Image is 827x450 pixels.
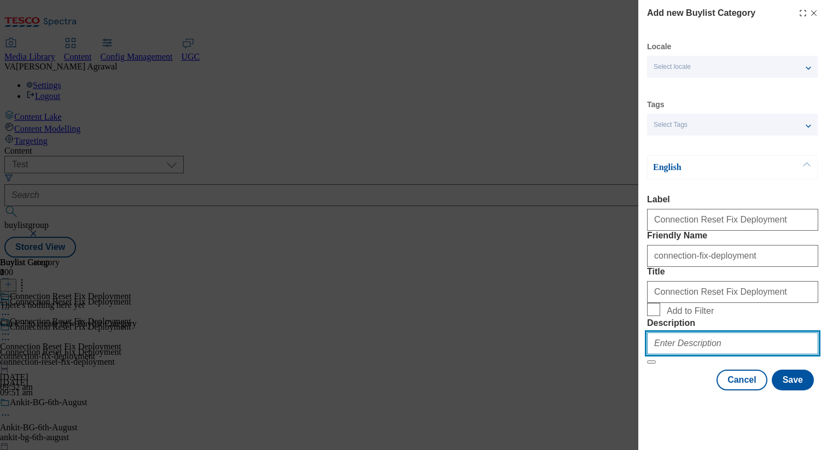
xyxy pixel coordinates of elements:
[772,370,814,390] button: Save
[647,267,818,277] label: Title
[647,102,665,108] label: Tags
[647,195,818,204] label: Label
[667,306,714,316] span: Add to Filter
[647,56,818,78] button: Select locale
[647,44,671,50] label: Locale
[654,121,688,129] span: Select Tags
[647,318,818,328] label: Description
[647,7,755,20] h4: Add new Buylist Category
[647,332,818,354] input: Enter Description
[717,370,767,390] button: Cancel
[647,7,818,390] div: Modal
[654,63,691,71] span: Select locale
[647,114,818,136] button: Select Tags
[647,245,818,267] input: Enter Friendly Name
[653,162,768,173] p: English
[647,281,818,303] input: Enter Title
[647,231,818,241] label: Friendly Name
[647,209,818,231] input: Enter Label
